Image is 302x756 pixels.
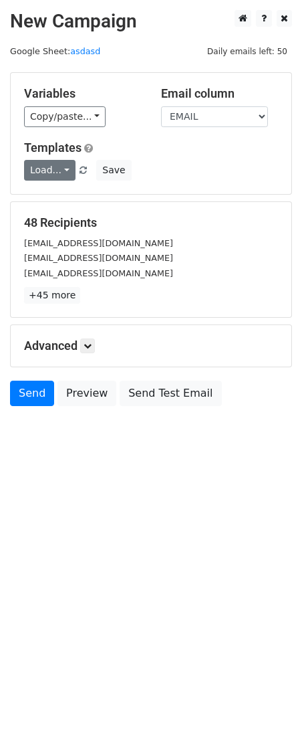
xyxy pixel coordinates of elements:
[24,106,106,127] a: Copy/paste...
[202,46,292,56] a: Daily emails left: 50
[24,253,173,263] small: [EMAIL_ADDRESS][DOMAIN_NAME]
[24,160,75,181] a: Load...
[24,215,278,230] h5: 48 Recipients
[235,692,302,756] iframe: Chat Widget
[24,86,141,101] h5: Variables
[120,381,221,406] a: Send Test Email
[24,238,173,248] small: [EMAIL_ADDRESS][DOMAIN_NAME]
[24,268,173,278] small: [EMAIL_ADDRESS][DOMAIN_NAME]
[24,140,82,155] a: Templates
[24,339,278,353] h5: Advanced
[57,381,116,406] a: Preview
[70,46,100,56] a: asdasd
[96,160,131,181] button: Save
[10,381,54,406] a: Send
[24,287,80,304] a: +45 more
[202,44,292,59] span: Daily emails left: 50
[161,86,278,101] h5: Email column
[10,10,292,33] h2: New Campaign
[10,46,100,56] small: Google Sheet:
